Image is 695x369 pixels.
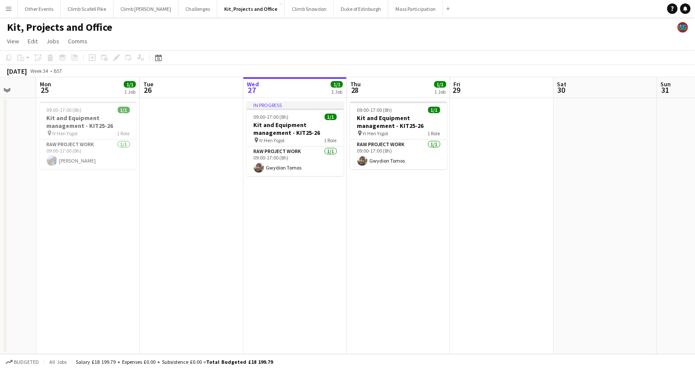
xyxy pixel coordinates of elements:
span: 1 Role [117,130,130,137]
span: 09:00-17:00 (8h) [47,107,82,113]
h1: Kit, Projects and Office [7,21,112,34]
button: Challenges [178,0,217,17]
span: Mon [40,80,51,88]
span: 1 Role [428,130,440,137]
span: All jobs [48,359,68,365]
span: Sat [557,80,567,88]
span: Thu [350,80,361,88]
span: 30 [556,85,567,95]
button: Other Events [18,0,61,17]
span: 1/1 [434,81,446,88]
span: 25 [39,85,51,95]
span: Edit [28,37,38,45]
span: 1/1 [118,107,130,113]
app-job-card: 09:00-17:00 (8h)1/1Kit and Equipment management - KIT25-26 Yr Hen Ysgol1 RoleRAW project work1/10... [40,101,137,169]
div: 1 Job [124,88,136,95]
span: Tue [143,80,153,88]
button: Climb Scafell Pike [61,0,113,17]
span: Yr Hen Ysgol [259,137,285,144]
span: 09:00-17:00 (8h) [357,107,392,113]
span: Total Budgeted £18 199.79 [206,359,273,365]
span: 27 [246,85,259,95]
app-user-avatar: Staff RAW Adventures [678,22,688,33]
span: Yr Hen Ysgol [52,130,78,137]
app-job-card: 09:00-17:00 (8h)1/1Kit and Equipment management - KIT25-26 Yr Hen Ysgol1 RoleRAW project work1/10... [350,101,447,169]
span: 09:00-17:00 (8h) [254,114,289,120]
app-card-role: RAW project work1/109:00-17:00 (8h)Gwydion Tomos [350,140,447,169]
span: 1 Role [324,137,337,144]
span: Jobs [46,37,59,45]
span: Wed [247,80,259,88]
app-job-card: In progress09:00-17:00 (8h)1/1Kit and Equipment management - KIT25-26 Yr Hen Ysgol1 RoleRAW proje... [247,101,344,176]
div: In progress [247,101,344,108]
span: 1/1 [124,81,136,88]
span: Sun [661,80,671,88]
span: Comms [68,37,87,45]
div: BST [54,68,62,74]
span: Fri [454,80,461,88]
span: Budgeted [14,359,39,365]
h3: Kit and Equipment management - KIT25-26 [350,114,447,130]
div: [DATE] [7,67,27,75]
div: Salary £18 199.79 + Expenses £0.00 + Subsistence £0.00 = [76,359,273,365]
span: View [7,37,19,45]
h3: Kit and Equipment management - KIT25-26 [40,114,137,130]
span: 28 [349,85,361,95]
div: 1 Job [435,88,446,95]
button: Mass Participation [388,0,443,17]
h3: Kit and Equipment management - KIT25-26 [247,121,344,137]
a: Comms [65,36,91,47]
app-card-role: RAW project work1/109:00-17:00 (8h)[PERSON_NAME] [40,140,137,169]
button: Budgeted [4,357,40,367]
span: 29 [453,85,461,95]
div: 1 Job [331,88,343,95]
button: Climb [PERSON_NAME] [113,0,178,17]
button: Climb Snowdon [285,0,334,17]
span: 1/1 [331,81,343,88]
a: Edit [24,36,41,47]
span: 26 [142,85,153,95]
span: 1/1 [325,114,337,120]
span: Yr Hen Ysgol [363,130,388,137]
span: 31 [659,85,671,95]
span: 1/1 [428,107,440,113]
button: Kit, Projects and Office [217,0,285,17]
a: Jobs [43,36,63,47]
button: Duke of Edinburgh [334,0,388,17]
a: View [3,36,23,47]
app-card-role: RAW project work1/109:00-17:00 (8h)Gwydion Tomos [247,147,344,176]
span: Week 34 [29,68,50,74]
